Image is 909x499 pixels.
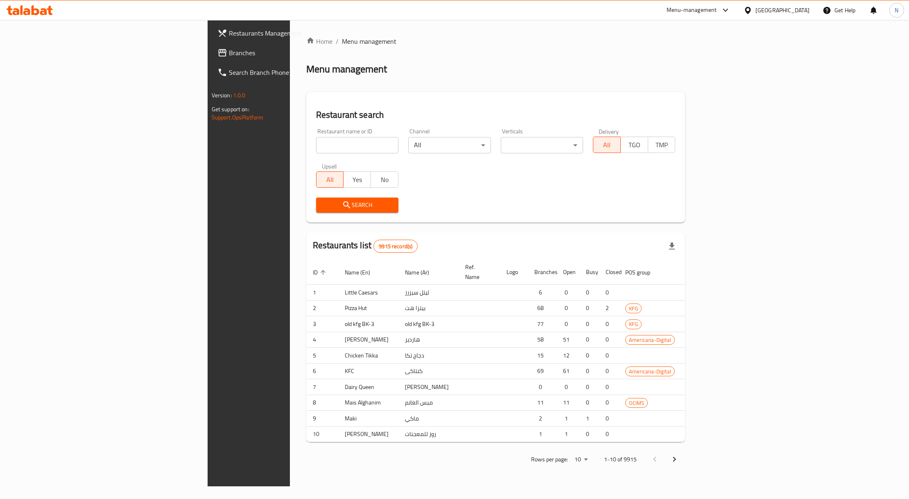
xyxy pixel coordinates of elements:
[579,395,599,411] td: 0
[316,171,344,188] button: All
[316,137,398,153] input: Search for restaurant name or ID..
[313,267,328,277] span: ID
[500,260,528,285] th: Logo
[398,363,459,379] td: كنتاكى
[398,348,459,364] td: دجاج تكا
[338,426,398,442] td: [PERSON_NAME]
[398,395,459,411] td: ميس الغانم
[556,426,579,442] td: 1
[465,262,490,282] span: Ref. Name
[579,316,599,332] td: 0
[556,260,579,285] th: Open
[528,379,556,395] td: 0
[579,260,599,285] th: Busy
[338,395,398,411] td: Mais Alghanim
[306,36,685,46] nav: breadcrumb
[211,23,360,43] a: Restaurants Management
[626,304,641,313] span: KFG
[347,174,368,186] span: Yes
[398,411,459,427] td: ماكي
[599,426,619,442] td: 0
[342,36,396,46] span: Menu management
[662,236,682,256] div: Export file
[501,137,583,153] div: ​
[579,300,599,316] td: 0
[338,332,398,348] td: [PERSON_NAME]
[599,411,619,427] td: 0
[398,379,459,395] td: [PERSON_NAME]
[556,379,579,395] td: 0
[599,260,619,285] th: Closed
[398,426,459,442] td: روز للمعجنات
[313,239,418,253] h2: Restaurants list
[593,137,621,153] button: All
[626,398,647,408] span: OCIMS
[374,174,395,186] span: No
[320,174,341,186] span: All
[306,260,757,442] table: enhanced table
[599,316,619,332] td: 0
[338,348,398,364] td: Chicken Tikka
[528,363,556,379] td: 69
[667,5,717,15] div: Menu-management
[648,137,676,153] button: TMP
[626,335,674,345] span: Americana-Digital
[626,319,641,329] span: KFG
[556,348,579,364] td: 12
[579,426,599,442] td: 0
[338,379,398,395] td: Dairy Queen
[599,348,619,364] td: 0
[651,139,672,151] span: TMP
[338,411,398,427] td: Maki
[755,6,810,15] div: [GEOGRAPHIC_DATA]
[579,348,599,364] td: 0
[398,316,459,332] td: old kfg BK-3
[322,163,337,169] label: Upsell
[343,171,371,188] button: Yes
[338,363,398,379] td: KFC
[338,300,398,316] td: Pizza Hut
[556,316,579,332] td: 0
[528,348,556,364] td: 15
[408,137,491,153] div: All
[398,300,459,316] td: بيتزا هت
[528,260,556,285] th: Branches
[571,454,591,466] div: Rows per page:
[599,332,619,348] td: 0
[233,90,246,101] span: 1.0.0
[599,363,619,379] td: 0
[323,200,392,210] span: Search
[528,411,556,427] td: 2
[338,316,398,332] td: old kfg BK-3
[626,367,674,376] span: Americana-Digital
[211,43,360,63] a: Branches
[579,363,599,379] td: 0
[599,395,619,411] td: 0
[528,395,556,411] td: 11
[556,332,579,348] td: 51
[599,285,619,301] td: 0
[229,67,353,77] span: Search Branch Phone
[229,28,353,38] span: Restaurants Management
[373,240,418,253] div: Total records count
[556,285,579,301] td: 0
[338,285,398,301] td: Little Caesars
[556,300,579,316] td: 0
[212,104,249,115] span: Get support on:
[599,379,619,395] td: 0
[229,48,353,58] span: Branches
[620,137,648,153] button: TGO
[599,300,619,316] td: 2
[212,112,264,123] a: Support.OpsPlatform
[625,267,661,277] span: POS group
[531,454,568,465] p: Rows per page:
[895,6,898,15] span: N
[211,63,360,82] a: Search Branch Phone
[665,450,684,469] button: Next page
[604,454,637,465] p: 1-10 of 9915
[528,316,556,332] td: 77
[398,285,459,301] td: ليتل سيزرز
[212,90,232,101] span: Version:
[528,426,556,442] td: 1
[374,243,417,250] span: 9915 record(s)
